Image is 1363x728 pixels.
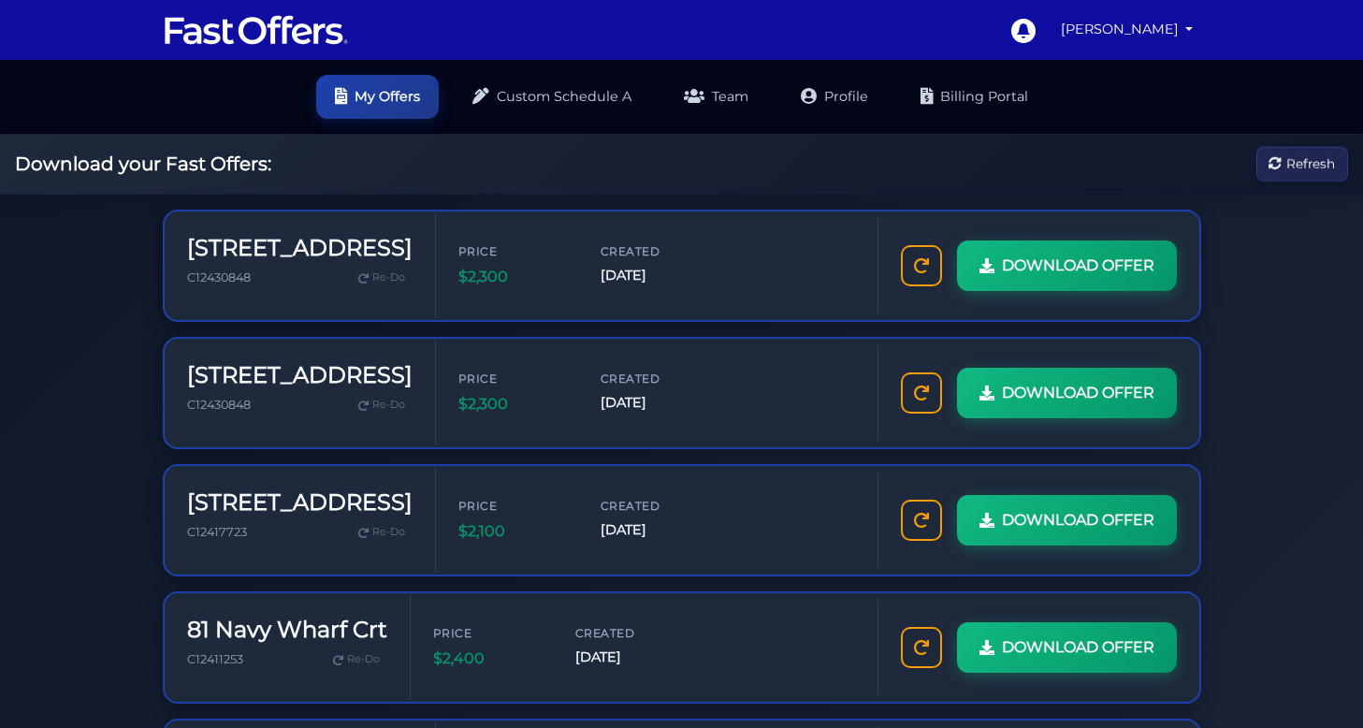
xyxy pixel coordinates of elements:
button: Refresh [1256,147,1348,182]
span: Created [601,497,713,515]
a: Profile [782,75,887,119]
span: Refresh [1286,153,1335,174]
span: $2,400 [433,647,545,671]
h3: [STREET_ADDRESS] [187,235,413,262]
span: Price [458,370,571,387]
span: C12417723 [187,525,247,539]
span: C12411253 [187,652,243,666]
h3: 81 Navy Wharf Crt [187,617,387,644]
span: [DATE] [601,392,713,414]
span: [DATE] [575,647,688,668]
span: DOWNLOAD OFFER [1002,635,1154,660]
span: Re-Do [372,397,405,414]
span: Created [601,370,713,387]
a: Re-Do [326,648,387,672]
span: Price [458,497,571,515]
span: $2,300 [458,392,571,416]
a: DOWNLOAD OFFER [957,240,1177,291]
span: Price [458,242,571,260]
span: $2,300 [458,265,571,289]
a: Custom Schedule A [454,75,650,119]
a: Team [665,75,767,119]
h2: Download your Fast Offers: [15,153,271,175]
span: Re-Do [372,269,405,286]
a: DOWNLOAD OFFER [957,622,1177,673]
span: Created [601,242,713,260]
span: [DATE] [601,519,713,541]
a: DOWNLOAD OFFER [957,495,1177,546]
a: [PERSON_NAME] [1053,11,1201,48]
span: DOWNLOAD OFFER [1002,254,1154,278]
a: DOWNLOAD OFFER [957,368,1177,418]
span: Price [433,624,545,642]
h3: [STREET_ADDRESS] [187,489,413,517]
a: Billing Portal [902,75,1047,119]
span: [DATE] [601,265,713,286]
a: Re-Do [351,393,413,417]
span: $2,100 [458,519,571,544]
span: Created [575,624,688,642]
a: Re-Do [351,520,413,545]
span: C12430848 [187,270,251,284]
a: Re-Do [351,266,413,290]
span: DOWNLOAD OFFER [1002,508,1154,532]
span: C12430848 [187,398,251,412]
a: My Offers [316,75,439,119]
span: Re-Do [372,524,405,541]
span: Re-Do [347,651,380,668]
span: DOWNLOAD OFFER [1002,381,1154,405]
h3: [STREET_ADDRESS] [187,362,413,389]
